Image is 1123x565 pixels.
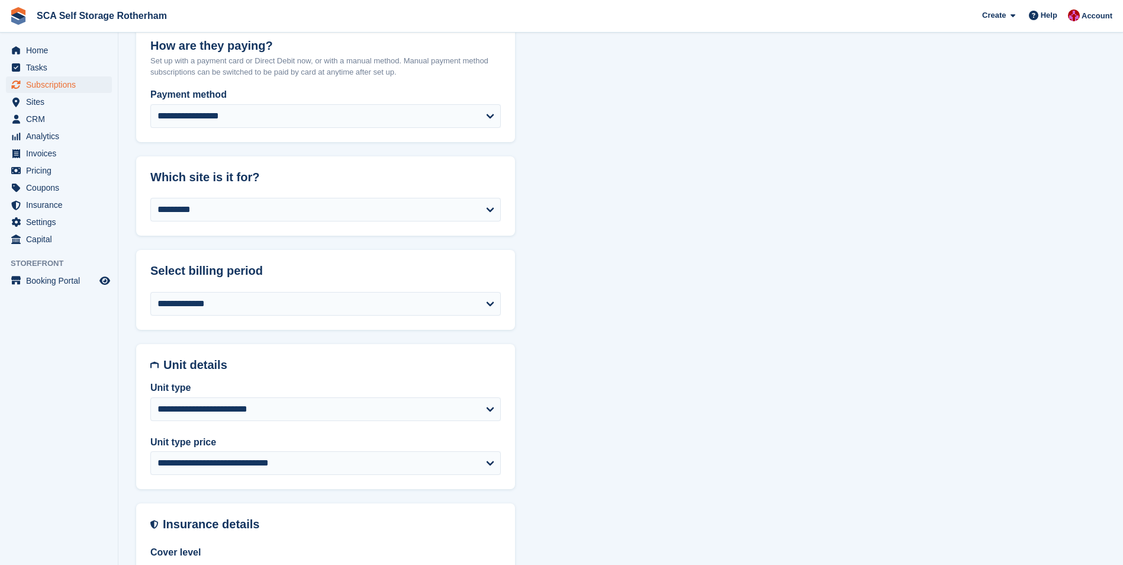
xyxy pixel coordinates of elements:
span: Create [982,9,1006,21]
a: menu [6,145,112,162]
label: Unit type price [150,435,501,450]
a: menu [6,272,112,289]
span: Coupons [26,179,97,196]
img: stora-icon-8386f47178a22dfd0bd8f6a31ec36ba5ce8667c1dd55bd0f319d3a0aa187defe.svg [9,7,27,25]
label: Payment method [150,88,501,102]
a: Preview store [98,274,112,288]
span: Tasks [26,59,97,76]
span: Booking Portal [26,272,97,289]
img: Thomas Webb [1068,9,1080,21]
a: menu [6,197,112,213]
h2: How are they paying? [150,39,501,53]
span: Account [1082,10,1112,22]
span: Subscriptions [26,76,97,93]
a: menu [6,128,112,145]
a: menu [6,94,112,110]
a: menu [6,76,112,93]
h2: Insurance details [163,518,501,531]
a: menu [6,214,112,230]
span: Invoices [26,145,97,162]
h2: Select billing period [150,264,501,278]
a: menu [6,179,112,196]
p: Set up with a payment card or Direct Debit now, or with a manual method. Manual payment method su... [150,55,501,78]
h2: Unit details [163,358,501,372]
span: Capital [26,231,97,248]
a: menu [6,42,112,59]
span: CRM [26,111,97,127]
span: Sites [26,94,97,110]
img: insurance-details-icon-731ffda60807649b61249b889ba3c5e2b5c27d34e2e1fb37a309f0fde93ff34a.svg [150,518,158,531]
label: Cover level [150,545,501,560]
a: menu [6,162,112,179]
span: Home [26,42,97,59]
img: unit-details-icon-595b0c5c156355b767ba7b61e002efae458ec76ed5ec05730b8e856ff9ea34a9.svg [150,358,159,372]
a: SCA Self Storage Rotherham [32,6,172,25]
span: Help [1041,9,1057,21]
span: Insurance [26,197,97,213]
span: Storefront [11,258,118,269]
a: menu [6,59,112,76]
span: Settings [26,214,97,230]
span: Analytics [26,128,97,145]
label: Unit type [150,381,501,395]
a: menu [6,111,112,127]
span: Pricing [26,162,97,179]
a: menu [6,231,112,248]
h2: Which site is it for? [150,171,501,184]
